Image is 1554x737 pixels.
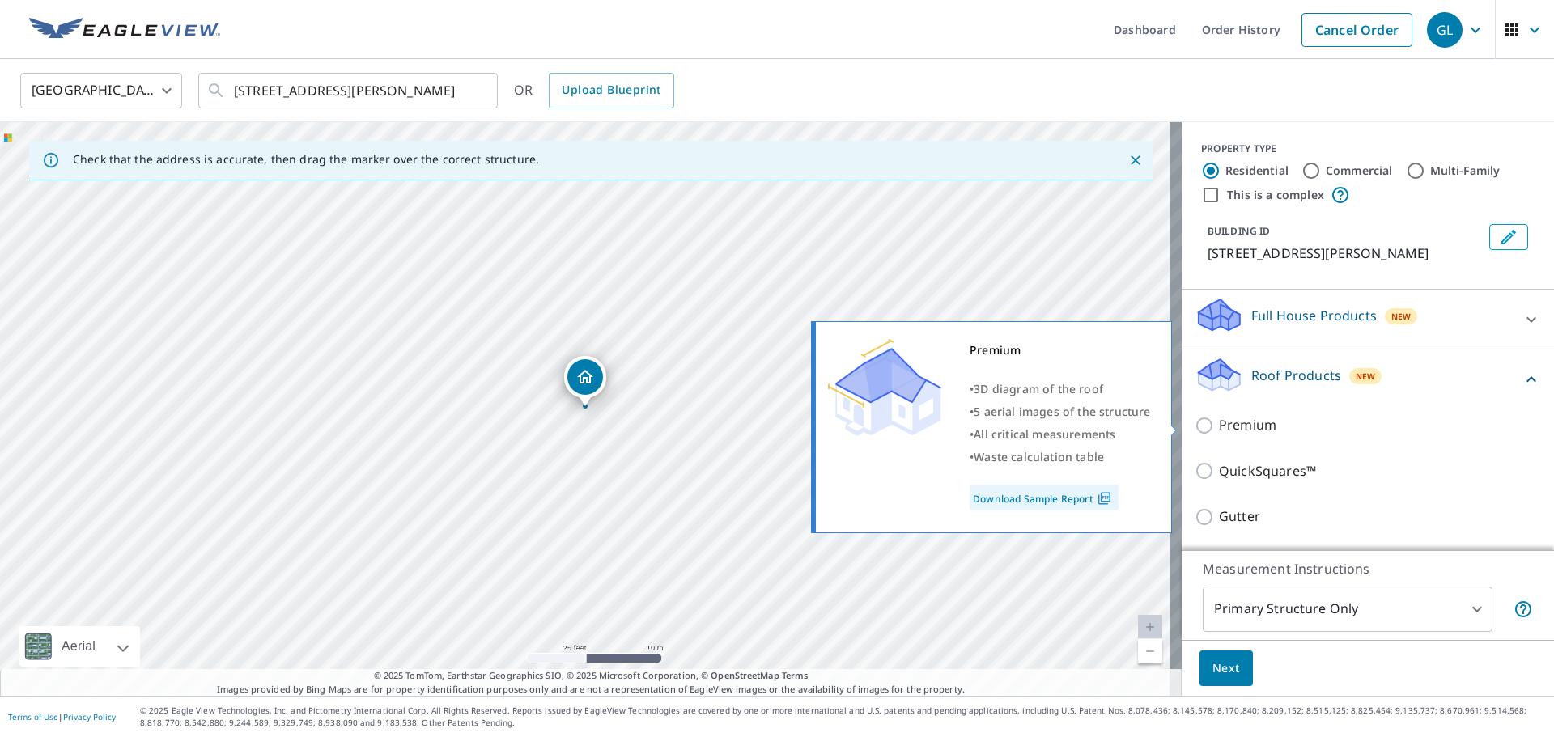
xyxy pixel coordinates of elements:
[1391,310,1412,323] span: New
[1208,224,1270,238] p: BUILDING ID
[73,152,539,167] p: Check that the address is accurate, then drag the marker over the correct structure.
[1203,587,1492,632] div: Primary Structure Only
[1356,370,1376,383] span: New
[19,626,140,667] div: Aerial
[1427,12,1463,48] div: GL
[140,705,1546,729] p: © 2025 Eagle View Technologies, Inc. and Pictometry International Corp. All Rights Reserved. Repo...
[1301,13,1412,47] a: Cancel Order
[970,446,1151,468] div: •
[1430,163,1501,179] label: Multi-Family
[970,485,1119,510] a: Download Sample Report
[57,626,100,667] div: Aerial
[1212,659,1240,679] span: Next
[1219,461,1316,481] p: QuickSquares™
[1138,639,1162,663] a: Current Level 20, Zoom Out
[564,356,606,406] div: Dropped pin, building 1, Residential property, 308 Carrow St Marshall, MN 56258
[374,669,809,683] span: © 2025 TomTom, Earthstar Geographics SIO, © 2025 Microsoft Corporation, ©
[1251,366,1341,385] p: Roof Products
[970,339,1151,362] div: Premium
[974,381,1103,396] span: 3D diagram of the roof
[1219,506,1260,527] p: Gutter
[1251,306,1377,325] p: Full House Products
[970,423,1151,446] div: •
[1203,559,1533,578] p: Measurement Instructions
[549,73,673,108] a: Upload Blueprint
[1195,296,1541,342] div: Full House ProductsNew
[1138,615,1162,639] a: Current Level 20, Zoom In Disabled
[1227,187,1324,203] label: This is a complex
[1195,356,1541,402] div: Roof ProductsNew
[234,68,465,113] input: Search by address or latitude-longitude
[782,669,809,681] a: Terms
[1201,142,1535,156] div: PROPERTY TYPE
[970,400,1151,423] div: •
[1208,244,1483,263] p: [STREET_ADDRESS][PERSON_NAME]
[711,669,779,681] a: OpenStreetMap
[1514,599,1533,619] span: Your report will include only the primary structure on the property. For example, a detached gara...
[63,711,116,722] a: Privacy Policy
[29,18,220,42] img: EV Logo
[1219,415,1276,435] p: Premium
[828,339,941,436] img: Premium
[974,449,1104,464] span: Waste calculation table
[970,378,1151,400] div: •
[974,404,1150,419] span: 5 aerial images of the structure
[8,711,58,722] a: Terms of Use
[974,426,1115,442] span: All critical measurements
[8,712,116,722] p: |
[514,73,674,108] div: OR
[1199,650,1253,687] button: Next
[1326,163,1393,179] label: Commercial
[562,80,660,100] span: Upload Blueprint
[20,68,182,113] div: [GEOGRAPHIC_DATA]
[1093,491,1115,506] img: Pdf Icon
[1225,163,1289,179] label: Residential
[1125,150,1146,171] button: Close
[1489,224,1528,250] button: Edit building 1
